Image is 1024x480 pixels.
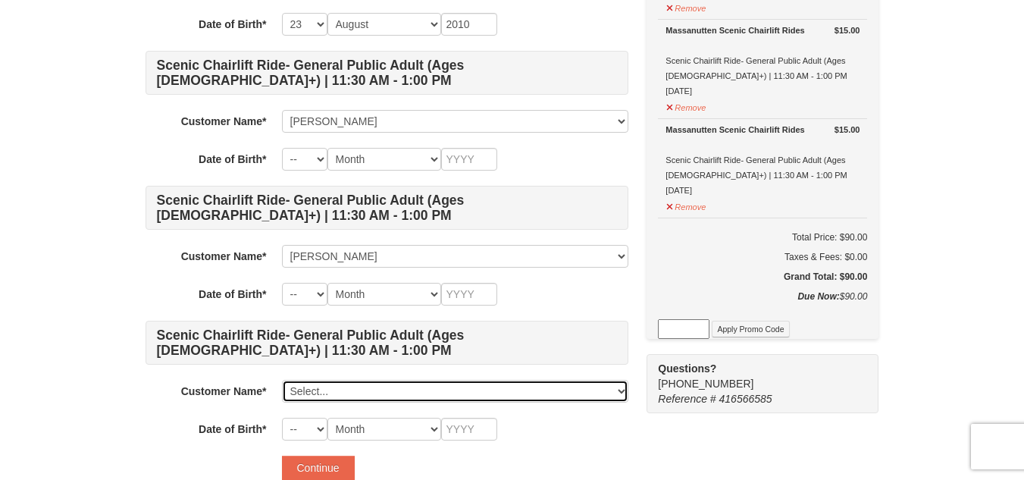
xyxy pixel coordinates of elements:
strong: Customer Name* [181,115,267,127]
strong: $15.00 [835,23,860,38]
span: 416566585 [719,393,772,405]
span: [PHONE_NUMBER] [658,361,851,390]
strong: Customer Name* [181,385,267,397]
strong: Questions? [658,362,716,375]
strong: $15.00 [835,122,860,137]
h5: Grand Total: $90.00 [658,269,867,284]
strong: Due Now: [797,291,839,302]
div: Scenic Chairlift Ride- General Public Adult (Ages [DEMOGRAPHIC_DATA]+) | 11:30 AM - 1:00 PM [DATE] [665,122,860,198]
strong: Date of Birth* [199,288,266,300]
div: Taxes & Fees: $0.00 [658,249,867,265]
h4: Scenic Chairlift Ride- General Public Adult (Ages [DEMOGRAPHIC_DATA]+) | 11:30 AM - 1:00 PM [146,51,628,95]
h4: Scenic Chairlift Ride- General Public Adult (Ages [DEMOGRAPHIC_DATA]+) | 11:30 AM - 1:00 PM [146,186,628,230]
div: Scenic Chairlift Ride- General Public Adult (Ages [DEMOGRAPHIC_DATA]+) | 11:30 AM - 1:00 PM [DATE] [665,23,860,99]
button: Apply Promo Code [712,321,789,337]
strong: Customer Name* [181,250,267,262]
h6: Total Price: $90.00 [658,230,867,245]
button: Remove [665,196,706,215]
input: YYYY [441,283,497,306]
input: YYYY [441,148,497,171]
span: Reference # [658,393,716,405]
h4: Scenic Chairlift Ride- General Public Adult (Ages [DEMOGRAPHIC_DATA]+) | 11:30 AM - 1:00 PM [146,321,628,365]
button: Continue [282,456,355,480]
div: $90.00 [658,289,867,319]
button: Remove [665,96,706,115]
strong: Date of Birth* [199,423,266,435]
strong: Date of Birth* [199,153,266,165]
strong: Date of Birth* [199,18,266,30]
input: YYYY [441,13,497,36]
div: Massanutten Scenic Chairlift Rides [665,122,860,137]
input: YYYY [441,418,497,441]
div: Massanutten Scenic Chairlift Rides [665,23,860,38]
